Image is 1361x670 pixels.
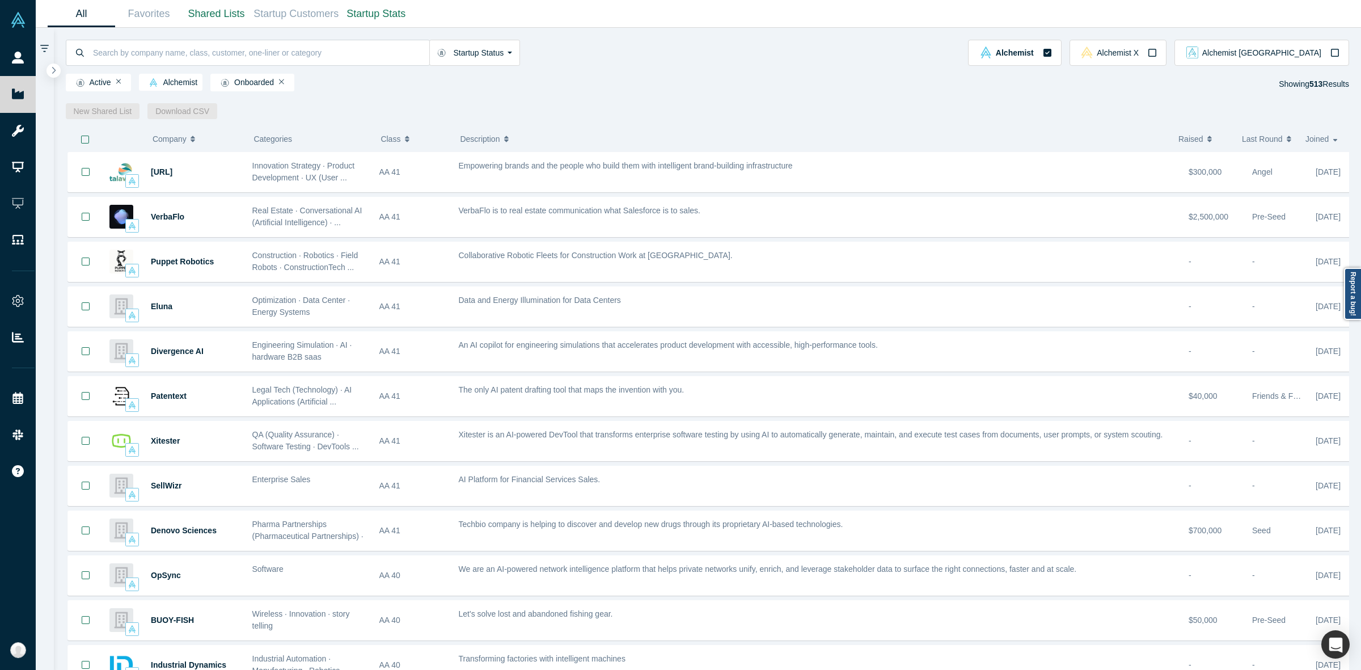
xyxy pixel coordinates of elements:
[1309,79,1322,89] strong: 513
[144,78,197,87] span: Alchemist
[252,520,364,553] span: Pharma Partnerships (Pharmaceutical Partnerships) · ...
[109,429,133,453] img: Xitester's Logo
[252,564,284,574] span: Software
[381,127,442,151] button: Class
[10,12,26,28] img: Alchemist Vault Logo
[1316,571,1341,580] span: [DATE]
[252,161,355,182] span: Innovation Strategy · Product Development · UX (User ...
[253,134,292,144] span: Categories
[116,78,121,86] button: Remove Filter
[1316,347,1341,356] span: [DATE]
[250,1,343,27] a: Startup Customers
[460,127,500,151] span: Description
[48,1,115,27] a: All
[379,377,447,416] div: AA 41
[151,391,187,401] span: Patentext
[1252,347,1255,356] span: -
[1189,212,1228,221] span: $2,500,000
[151,616,194,625] a: BUOY-FISH
[1316,167,1341,176] span: [DATE]
[459,296,621,305] span: Data and Energy Illumination for Data Centers
[1189,302,1191,311] span: -
[437,48,446,57] img: Startup status
[1081,47,1093,58] img: alchemistx Vault Logo
[1316,481,1341,490] span: [DATE]
[153,127,236,151] button: Company
[151,436,180,445] span: Xitester
[128,222,136,230] img: alchemist Vault Logo
[1189,167,1221,176] span: $300,000
[1316,660,1341,669] span: [DATE]
[1189,571,1191,580] span: -
[10,642,26,658] img: Anna Sanchez's Account
[151,167,172,176] span: [URL]
[1252,257,1255,266] span: -
[1316,212,1341,221] span: [DATE]
[379,153,447,192] div: AA 41
[459,206,700,215] span: VerbaFlo is to real estate communication what Salesforce is to sales.
[68,556,103,595] button: Bookmark
[1316,257,1341,266] span: [DATE]
[1252,391,1312,401] span: Friends & Family
[151,257,214,266] a: Puppet Robotics
[109,608,133,632] img: BUOY-FISH's Logo
[151,660,226,669] span: Industrial Dynamics
[68,511,103,550] button: Bookmark
[252,251,358,272] span: Construction · Robotics · Field Robots · ConstructionTech ...
[66,103,140,119] button: New Shared List
[109,205,133,229] img: VerbaFlo's Logo
[1252,660,1255,669] span: -
[379,287,447,326] div: AA 41
[109,474,133,498] img: SellWizr's Logo
[151,526,217,535] a: Denovo Sciences
[252,475,311,484] span: Enterprise Sales
[109,519,133,542] img: Denovo Sciences's Logo
[109,160,133,184] img: Talawa.ai's Logo
[379,556,447,595] div: AA 40
[128,491,136,499] img: alchemist Vault Logo
[151,481,181,490] a: SellWizr
[252,430,359,451] span: QA (Quality Assurance) · Software Testing · DevTools ...
[151,571,181,580] a: OpSync
[128,356,136,364] img: alchemist Vault Logo
[1252,212,1286,221] span: Pre-Seed
[459,564,1077,574] span: We are an AI-powered network intelligence platform that helps private networks unify, enrich, and...
[459,520,843,529] span: Techbio company is helping to discover and develop new drugs through its proprietary AI-based tec...
[149,78,158,87] img: alchemist Vault Logo
[1242,127,1283,151] span: Last Round
[68,332,103,371] button: Bookmark
[1189,391,1218,401] span: $40,000
[379,332,447,371] div: AA 41
[68,287,103,326] button: Bookmark
[252,340,352,361] span: Engineering Simulation · AI · hardware B2B saas
[459,475,601,484] span: AI Platform for Financial Services Sales.
[1070,40,1166,66] button: alchemistx Vault LogoAlchemist X
[151,347,204,356] span: Divergence AI
[128,625,136,633] img: alchemist Vault Logo
[109,250,133,273] img: Puppet Robotics's Logo
[115,1,183,27] a: Favorites
[1189,347,1191,356] span: -
[379,511,447,550] div: AA 41
[128,267,136,275] img: alchemist Vault Logo
[1174,40,1349,66] button: alchemist_aj Vault LogoAlchemist [GEOGRAPHIC_DATA]
[379,466,447,505] div: AA 41
[1305,127,1329,151] span: Joined
[968,40,1061,66] button: alchemist Vault LogoAlchemist
[459,609,613,618] span: Let's solve lost and abandoned fishing gear.
[459,340,878,349] span: An AI copilot for engineering simulations that accelerates product development with accessible, h...
[1252,167,1273,176] span: Angel
[279,78,284,86] button: Remove Filter
[1189,436,1191,445] span: -
[1252,436,1255,445] span: -
[1189,660,1191,669] span: -
[68,197,103,237] button: Bookmark
[1316,616,1341,625] span: [DATE]
[459,251,733,260] span: Collaborative Robotic Fleets for Construction Work at [GEOGRAPHIC_DATA].
[76,78,84,87] img: Startup status
[128,311,136,319] img: alchemist Vault Logo
[151,212,184,221] span: VerbaFlo
[1097,49,1139,57] span: Alchemist X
